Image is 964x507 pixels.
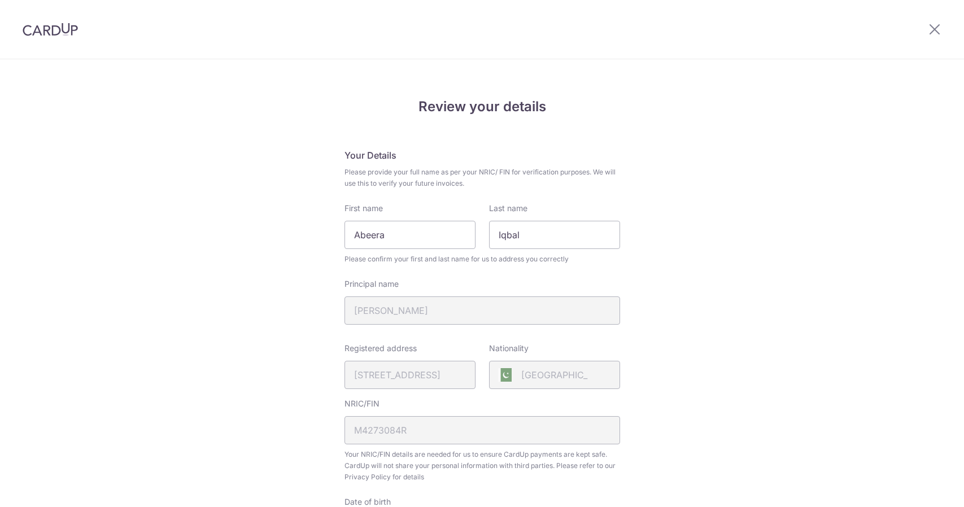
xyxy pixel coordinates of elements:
label: Registered address [344,343,417,354]
label: Principal name [344,278,399,290]
label: Last name [489,203,527,214]
input: Last name [489,221,620,249]
span: Please confirm your first and last name for us to address you correctly [344,253,620,265]
label: Nationality [489,343,529,354]
h5: Your Details [344,148,620,162]
label: First name [344,203,383,214]
label: NRIC/FIN [344,398,380,409]
span: Please provide your full name as per your NRIC/ FIN for verification purposes. We will use this t... [344,167,620,189]
img: CardUp [23,23,78,36]
span: Your NRIC/FIN details are needed for us to ensure CardUp payments are kept safe. CardUp will not ... [344,449,620,483]
h4: Review your details [344,97,620,117]
input: First Name [344,221,476,249]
